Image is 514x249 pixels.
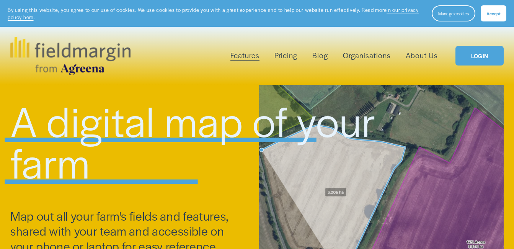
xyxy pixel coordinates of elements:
a: in our privacy policy here [8,6,419,21]
a: LOGIN [455,46,504,66]
span: A digital map of your farm [10,91,386,190]
a: Organisations [343,49,391,62]
span: Manage cookies [438,10,469,16]
a: About Us [406,49,438,62]
a: Pricing [274,49,297,62]
button: Manage cookies [432,5,475,21]
img: fieldmargin.com [10,37,131,75]
button: Accept [481,5,506,21]
a: folder dropdown [230,49,259,62]
span: Features [230,50,259,61]
p: By using this website, you agree to our use of cookies. We use cookies to provide you with a grea... [8,6,424,21]
span: Accept [486,10,501,16]
a: Blog [312,49,328,62]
